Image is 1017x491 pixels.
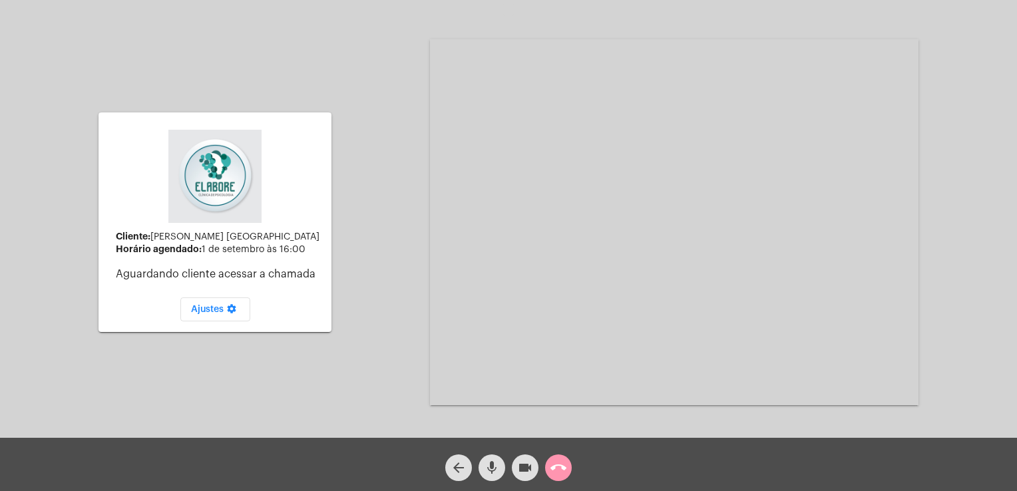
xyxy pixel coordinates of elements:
img: 4c6856f8-84c7-1050-da6c-cc5081a5dbaf.jpg [168,130,262,223]
div: [PERSON_NAME] [GEOGRAPHIC_DATA] [116,232,321,242]
mat-icon: settings [224,303,240,319]
button: Ajustes [180,297,250,321]
mat-icon: call_end [550,460,566,476]
strong: Cliente: [116,232,150,241]
strong: Horário agendado: [116,244,202,253]
p: Aguardando cliente acessar a chamada [116,268,321,280]
mat-icon: arrow_back [451,460,467,476]
mat-icon: mic [484,460,500,476]
span: Ajustes [191,305,240,314]
mat-icon: videocam [517,460,533,476]
div: 1 de setembro às 16:00 [116,244,321,255]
